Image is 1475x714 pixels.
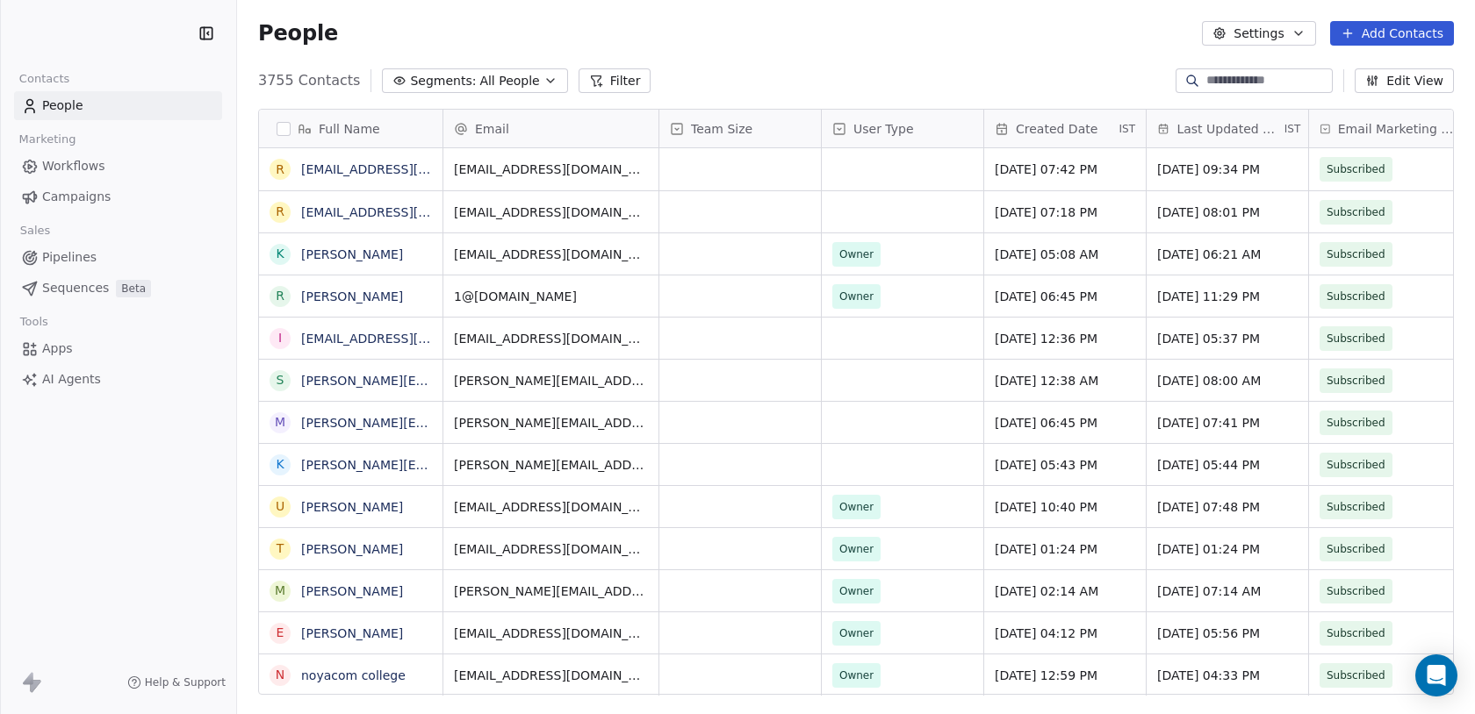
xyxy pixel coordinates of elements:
[1157,372,1298,389] span: [DATE] 08:00 AM
[984,110,1146,147] div: Created DateIST
[1415,654,1457,696] div: Open Intercom Messenger
[1338,120,1460,138] span: Email Marketing Consent
[443,110,658,147] div: Email
[275,582,285,600] div: M
[1176,120,1280,138] span: Last Updated Date
[14,274,222,303] a: SequencesBeta
[1327,246,1385,263] span: Subscribed
[1327,498,1385,516] span: Subscribed
[42,188,111,206] span: Campaigns
[1327,540,1385,558] span: Subscribed
[995,203,1135,221] span: [DATE] 07:18 PM
[454,203,648,221] span: [EMAIL_ADDRESS][DOMAIN_NAME]
[301,162,516,176] a: [EMAIL_ADDRESS][DOMAIN_NAME]
[259,148,443,696] div: grid
[822,110,983,147] div: User Type
[1309,110,1471,147] div: Email Marketing Consent
[258,20,338,46] span: People
[479,72,539,90] span: All People
[1327,203,1385,221] span: Subscribed
[839,498,874,516] span: Owner
[301,205,516,219] a: [EMAIL_ADDRESS][DOMAIN_NAME]
[454,456,648,474] span: [PERSON_NAME][EMAIL_ADDRESS][DOMAIN_NAME]
[1157,498,1298,516] span: [DATE] 07:48 PM
[301,416,618,430] a: [PERSON_NAME][EMAIL_ADDRESS][DOMAIN_NAME]
[454,288,648,305] span: 1@[DOMAIN_NAME]
[1327,582,1385,600] span: Subscribed
[277,624,284,642] div: E
[14,365,222,394] a: AI Agents
[1157,203,1298,221] span: [DATE] 08:01 PM
[301,500,403,514] a: [PERSON_NAME]
[127,675,226,689] a: Help & Support
[454,667,648,684] span: [EMAIL_ADDRESS][DOMAIN_NAME]
[301,584,403,598] a: [PERSON_NAME]
[276,203,284,221] div: r
[454,540,648,558] span: [EMAIL_ADDRESS][DOMAIN_NAME]
[1016,120,1097,138] span: Created Date
[995,288,1135,305] span: [DATE] 06:45 PM
[12,309,55,335] span: Tools
[42,279,109,297] span: Sequences
[995,667,1135,684] span: [DATE] 12:59 PM
[853,120,914,138] span: User Type
[1327,414,1385,432] span: Subscribed
[258,70,360,91] span: 3755 Contacts
[1327,667,1385,684] span: Subscribed
[301,289,403,303] a: [PERSON_NAME]
[839,625,874,642] span: Owner
[1327,372,1385,389] span: Subscribed
[11,66,77,92] span: Contacts
[691,120,752,138] span: Team Size
[454,161,648,178] span: [EMAIL_ADDRESS][DOMAIN_NAME]
[1327,161,1385,178] span: Subscribed
[276,287,284,305] div: R
[454,498,648,516] span: [EMAIL_ADDRESS][DOMAIN_NAME]
[259,110,442,147] div: Full Name
[301,332,516,346] a: [EMAIL_ADDRESS][DOMAIN_NAME]
[839,667,874,684] span: Owner
[42,96,83,115] span: People
[1157,330,1298,347] span: [DATE] 05:37 PM
[1157,414,1298,432] span: [DATE] 07:41 PM
[12,218,58,244] span: Sales
[277,371,284,389] div: s
[145,675,226,689] span: Help & Support
[995,330,1135,347] span: [DATE] 12:36 PM
[1330,21,1454,46] button: Add Contacts
[1327,330,1385,347] span: Subscribed
[276,497,284,516] div: U
[475,120,509,138] span: Email
[1284,122,1301,136] span: IST
[995,414,1135,432] span: [DATE] 06:45 PM
[1157,246,1298,263] span: [DATE] 06:21 AM
[579,68,651,93] button: Filter
[1157,582,1298,600] span: [DATE] 07:14 AM
[116,280,151,297] span: Beta
[1157,456,1298,474] span: [DATE] 05:44 PM
[301,542,403,556] a: [PERSON_NAME]
[276,245,284,263] div: K
[319,120,380,138] span: Full Name
[995,372,1135,389] span: [DATE] 12:38 AM
[42,339,73,358] span: Apps
[1355,68,1454,93] button: Edit View
[42,370,101,389] span: AI Agents
[275,413,285,432] div: m
[276,455,284,474] div: k
[1327,456,1385,474] span: Subscribed
[995,625,1135,642] span: [DATE] 04:12 PM
[301,458,618,472] a: [PERSON_NAME][EMAIL_ADDRESS][DOMAIN_NAME]
[995,498,1135,516] span: [DATE] 10:40 PM
[276,666,284,684] div: n
[42,157,105,175] span: Workflows
[1157,625,1298,642] span: [DATE] 05:56 PM
[839,582,874,600] span: Owner
[995,456,1135,474] span: [DATE] 05:43 PM
[454,582,648,600] span: [PERSON_NAME][EMAIL_ADDRESS][DOMAIN_NAME]
[277,539,284,558] div: t
[454,330,648,347] span: [EMAIL_ADDRESS][DOMAIN_NAME]
[301,247,403,261] a: [PERSON_NAME]
[1327,288,1385,305] span: Subscribed
[1157,667,1298,684] span: [DATE] 04:33 PM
